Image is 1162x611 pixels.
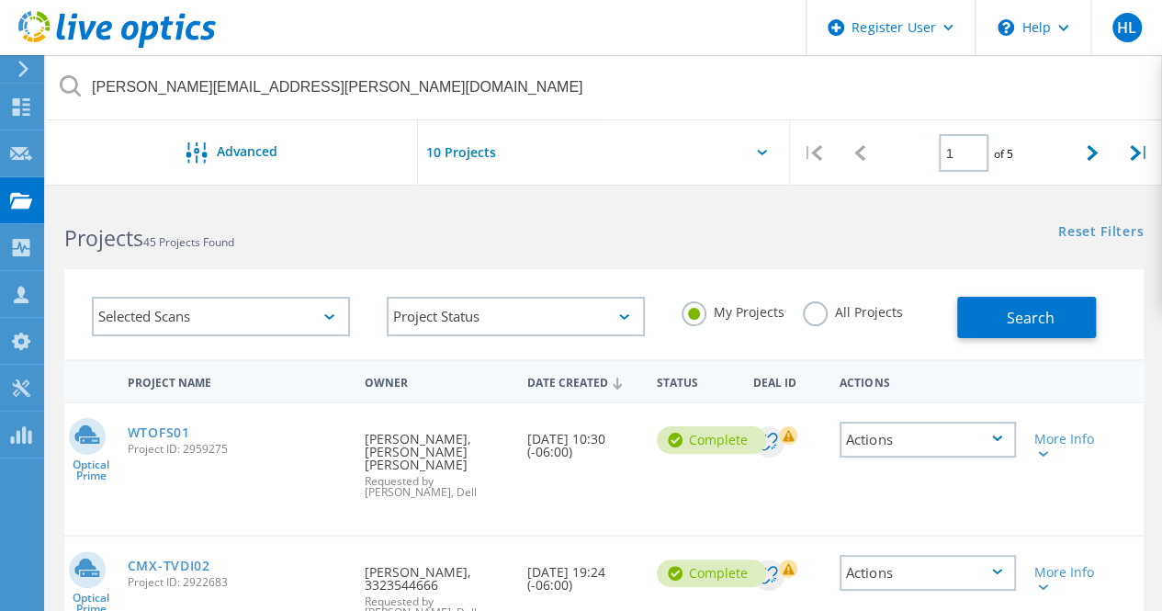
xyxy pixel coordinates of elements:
span: Advanced [217,145,277,158]
span: Project ID: 2959275 [128,444,347,455]
div: [PERSON_NAME], [PERSON_NAME] [PERSON_NAME] [355,403,517,516]
div: Deal Id [744,364,830,398]
a: CMX-TVDI02 [128,560,210,572]
div: More Info [1034,433,1102,458]
span: Optical Prime [64,459,118,481]
div: Status [648,364,745,398]
div: | [1115,120,1162,186]
div: Project Status [387,297,645,336]
div: Actions [840,555,1016,591]
div: Actions [830,364,1025,398]
div: Complete [657,426,766,454]
div: Selected Scans [92,297,350,336]
div: Project Name [118,364,356,398]
span: of 5 [993,146,1012,162]
div: Actions [840,422,1016,458]
label: All Projects [803,301,903,319]
a: Reset Filters [1058,225,1144,241]
div: [DATE] 19:24 (-06:00) [518,537,648,610]
a: Live Optics Dashboard [18,39,216,51]
label: My Projects [682,301,784,319]
button: Search [957,297,1096,338]
b: Projects [64,223,143,253]
span: Requested by [PERSON_NAME], Dell [365,476,508,498]
div: Complete [657,560,766,587]
span: Project ID: 2922683 [128,577,347,588]
div: [DATE] 10:30 (-06:00) [518,403,648,477]
span: 45 Projects Found [143,234,234,250]
div: More Info [1034,566,1102,592]
span: Search [1007,308,1055,328]
a: WTOFS01 [128,426,190,439]
span: HL [1117,20,1136,35]
div: Owner [355,364,517,398]
div: | [790,120,837,186]
svg: \n [998,19,1014,36]
div: Date Created [518,364,648,399]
